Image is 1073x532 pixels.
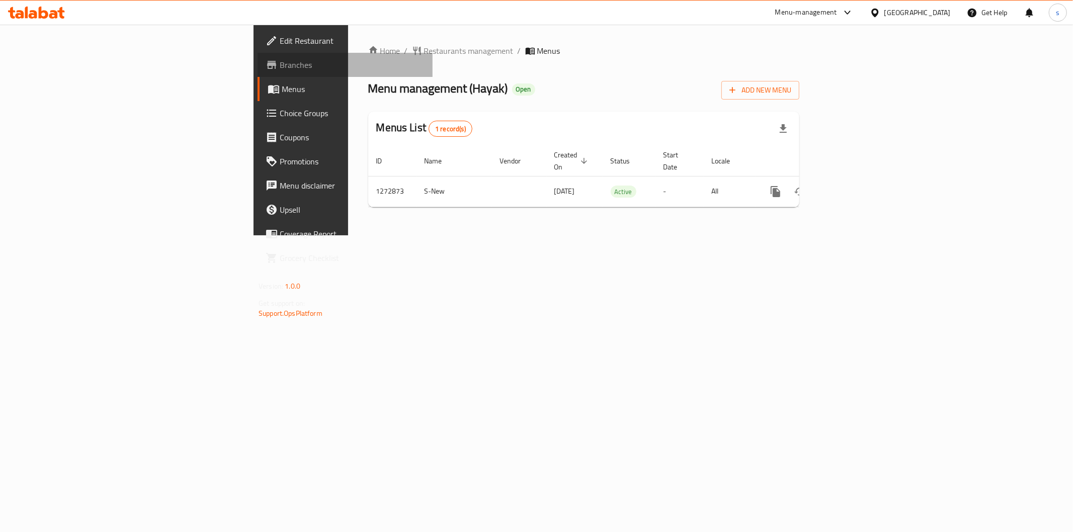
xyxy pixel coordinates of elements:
[280,131,425,143] span: Coupons
[884,7,951,18] div: [GEOGRAPHIC_DATA]
[258,149,433,173] a: Promotions
[417,176,492,207] td: S-New
[512,83,535,96] div: Open
[258,222,433,246] a: Coverage Report
[512,85,535,94] span: Open
[280,204,425,216] span: Upsell
[282,83,425,95] span: Menus
[258,101,433,125] a: Choice Groups
[771,117,795,141] div: Export file
[518,45,521,57] li: /
[258,125,433,149] a: Coupons
[412,45,514,57] a: Restaurants management
[756,146,868,176] th: Actions
[368,45,799,57] nav: breadcrumb
[368,77,508,100] span: Menu management ( Hayak )
[368,146,868,207] table: enhanced table
[376,120,472,137] h2: Menus List
[285,280,300,293] span: 1.0.0
[280,35,425,47] span: Edit Restaurant
[258,53,433,77] a: Branches
[280,155,425,167] span: Promotions
[712,155,744,167] span: Locale
[729,84,791,97] span: Add New Menu
[429,121,472,137] div: Total records count
[258,198,433,222] a: Upsell
[259,297,305,310] span: Get support on:
[425,155,455,167] span: Name
[280,252,425,264] span: Grocery Checklist
[537,45,560,57] span: Menus
[280,228,425,240] span: Coverage Report
[258,246,433,270] a: Grocery Checklist
[721,81,799,100] button: Add New Menu
[655,176,704,207] td: -
[611,155,643,167] span: Status
[280,107,425,119] span: Choice Groups
[429,124,472,134] span: 1 record(s)
[376,155,395,167] span: ID
[258,29,433,53] a: Edit Restaurant
[258,77,433,101] a: Menus
[280,180,425,192] span: Menu disclaimer
[1056,7,1059,18] span: s
[259,307,322,320] a: Support.OpsPlatform
[424,45,514,57] span: Restaurants management
[775,7,837,19] div: Menu-management
[258,173,433,198] a: Menu disclaimer
[554,185,575,198] span: [DATE]
[259,280,283,293] span: Version:
[764,180,788,204] button: more
[704,176,756,207] td: All
[554,149,591,173] span: Created On
[788,180,812,204] button: Change Status
[280,59,425,71] span: Branches
[664,149,692,173] span: Start Date
[611,186,636,198] span: Active
[500,155,534,167] span: Vendor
